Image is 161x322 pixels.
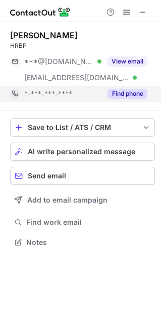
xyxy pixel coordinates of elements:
div: [PERSON_NAME] [10,30,78,40]
button: Reveal Button [108,56,147,67]
button: Notes [10,235,155,249]
button: Reveal Button [108,89,147,99]
span: Send email [28,172,66,180]
div: HRBP [10,41,155,50]
span: Notes [26,238,151,247]
button: Add to email campaign [10,191,155,209]
div: Save to List / ATS / CRM [28,123,137,132]
span: [EMAIL_ADDRESS][DOMAIN_NAME] [24,73,129,82]
button: save-profile-one-click [10,118,155,137]
span: Find work email [26,218,151,227]
span: AI write personalized message [28,148,135,156]
span: Add to email campaign [27,196,108,204]
img: ContactOut v5.3.10 [10,6,71,18]
button: Send email [10,167,155,185]
span: ***@[DOMAIN_NAME] [24,57,94,66]
button: AI write personalized message [10,143,155,161]
button: Find work email [10,215,155,229]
